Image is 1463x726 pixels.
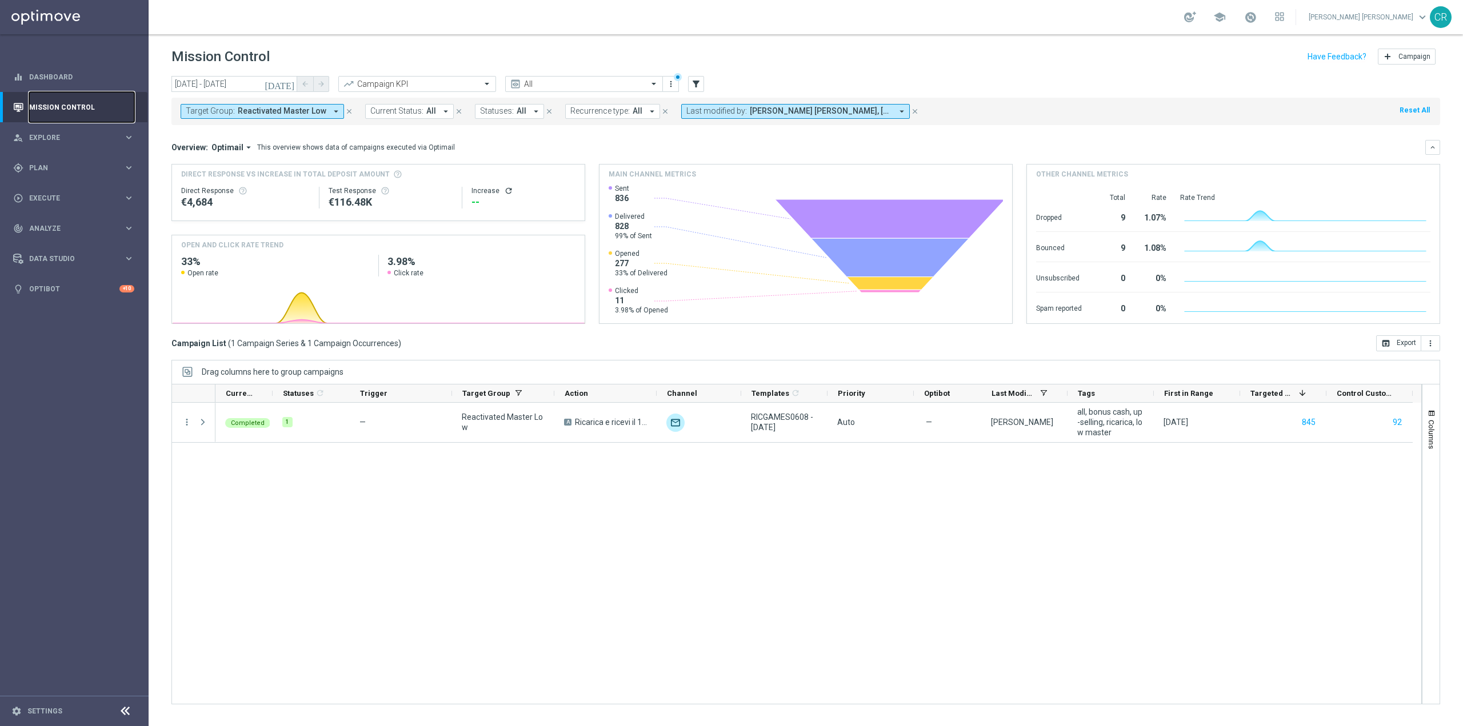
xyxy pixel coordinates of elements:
span: Click rate [394,268,423,278]
i: trending_up [343,78,354,90]
div: €4,684 [181,195,310,209]
button: more_vert [182,417,192,427]
span: Target Group [462,389,510,398]
span: [PERSON_NAME] [PERSON_NAME], [PERSON_NAME], [PERSON_NAME], [PERSON_NAME], [PERSON_NAME] [750,106,892,116]
div: 0% [1139,298,1166,316]
div: Dropped [1036,207,1082,226]
a: Mission Control [29,92,134,122]
i: close [545,107,553,115]
span: 11 [615,295,668,306]
span: all, bonus cash, up-selling, ricarica, low master [1077,407,1144,438]
div: -- [471,195,575,209]
a: [PERSON_NAME] [PERSON_NAME]keyboard_arrow_down [1308,9,1430,26]
i: add [1383,52,1392,61]
div: Martina Troia [991,417,1053,427]
span: All [426,106,436,116]
span: 99% of Sent [615,231,652,240]
h1: Mission Control [171,49,270,65]
span: 1 Campaign Series & 1 Campaign Occurrences [231,338,398,348]
button: close [910,105,920,118]
div: Execute [13,193,123,203]
button: Data Studio keyboard_arrow_right [13,254,135,263]
span: Clicked [615,286,668,295]
i: arrow_back [301,80,309,88]
span: Explore [29,134,123,141]
button: Mission Control [13,103,135,112]
span: All [633,106,642,116]
div: Analyze [13,223,123,234]
h4: Main channel metrics [609,169,696,179]
div: track_changes Analyze keyboard_arrow_right [13,224,135,233]
h2: 33% [181,255,369,268]
span: — [359,418,366,427]
span: keyboard_arrow_down [1416,11,1429,23]
i: refresh [791,388,800,398]
span: school [1213,11,1226,23]
span: Target Group: [186,106,235,116]
button: add Campaign [1378,49,1436,65]
span: Data Studio [29,255,123,262]
button: arrow_forward [313,76,329,92]
button: more_vert [665,77,677,91]
button: Last modified by: [PERSON_NAME] [PERSON_NAME], [PERSON_NAME], [PERSON_NAME], [PERSON_NAME], [PERS... [681,104,910,119]
button: more_vert [1421,335,1440,351]
div: 06 Aug 2025, Wednesday [1164,417,1188,427]
i: keyboard_arrow_right [123,253,134,264]
ng-select: All [505,76,663,92]
ng-select: Campaign KPI [338,76,496,92]
button: close [544,105,554,118]
div: 0% [1139,268,1166,286]
span: Action [565,389,588,398]
div: Increase [471,186,575,195]
i: person_search [13,133,23,143]
span: ) [398,338,401,348]
i: close [345,107,353,115]
div: Bounced [1036,238,1082,256]
i: equalizer [13,72,23,82]
span: Columns [1427,420,1436,449]
i: close [911,107,919,115]
button: equalizer Dashboard [13,73,135,82]
i: arrow_drop_down [331,106,341,117]
span: Delivered [615,212,652,221]
i: preview [510,78,521,90]
span: Plan [29,165,123,171]
button: arrow_back [297,76,313,92]
span: Optibot [924,389,950,398]
button: 92 [1392,415,1403,430]
span: 277 [615,258,667,268]
div: gps_fixed Plan keyboard_arrow_right [13,163,135,173]
span: Analyze [29,225,123,232]
button: Current Status: All arrow_drop_down [365,104,454,119]
span: Calculate column [314,387,325,399]
div: Spam reported [1036,298,1082,316]
div: 9 [1096,207,1125,226]
div: 0 [1096,268,1125,286]
span: Current Status [226,389,253,398]
div: Data Studio [13,254,123,264]
input: Have Feedback? [1308,53,1366,61]
button: close [454,105,464,118]
h4: OPEN AND CLICK RATE TREND [181,240,283,250]
span: 828 [615,221,652,231]
button: Reset All [1398,104,1431,117]
button: keyboard_arrow_down [1425,140,1440,155]
span: Priority [838,389,865,398]
i: open_in_browser [1381,339,1390,348]
button: Statuses: All arrow_drop_down [475,104,544,119]
span: 3.98% of Opened [615,306,668,315]
i: close [455,107,463,115]
i: [DATE] [265,79,295,89]
button: lightbulb Optibot +10 [13,284,135,294]
button: close [344,105,354,118]
span: 33% of Delivered [615,268,667,278]
span: All [517,106,526,116]
span: Recurrence type: [570,106,630,116]
i: gps_fixed [13,163,23,173]
span: RICGAMES0608 - 2025-08-06 [751,412,818,432]
button: person_search Explore keyboard_arrow_right [13,133,135,142]
span: Last Modified By [992,389,1036,398]
button: [DATE] [263,76,297,93]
